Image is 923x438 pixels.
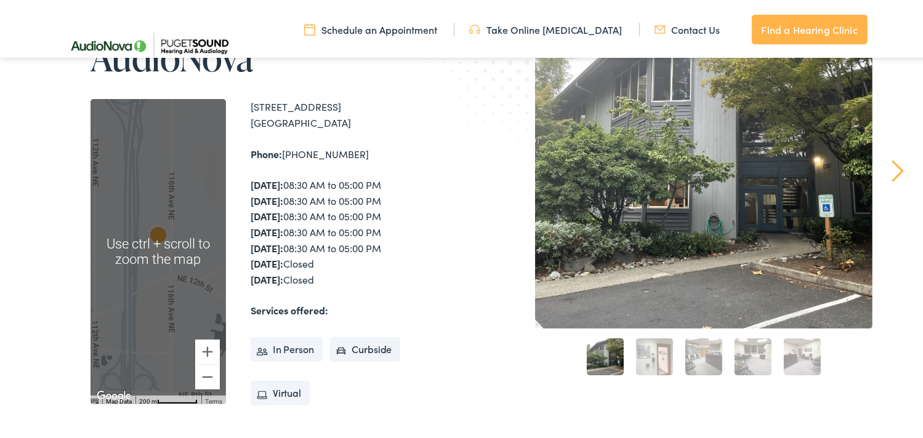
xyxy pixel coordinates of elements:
a: 4 [735,336,772,373]
a: 5 [784,336,821,373]
a: 2 [636,336,673,373]
strong: [DATE]: [251,223,283,236]
h1: AudioNova [91,34,466,75]
a: 3 [685,336,722,373]
strong: Services offered: [251,301,328,314]
a: Open this area in Google Maps (opens a new window) [94,386,134,402]
img: utility icon [304,20,315,34]
strong: [DATE]: [251,239,283,252]
strong: [DATE]: [251,270,283,284]
a: Next [892,157,904,180]
li: Curbside [330,335,401,359]
a: 1 [587,336,624,373]
img: utility icon [469,20,480,34]
div: 08:30 AM to 05:00 PM 08:30 AM to 05:00 PM 08:30 AM to 05:00 PM 08:30 AM to 05:00 PM 08:30 AM to 0... [251,175,466,285]
strong: [DATE]: [251,254,283,268]
span: 200 m [139,396,157,402]
a: Terms (opens in new tab) [205,396,222,402]
a: Contact Us [655,20,720,34]
button: Map Data [106,395,132,404]
strong: [DATE]: [251,191,283,205]
div: [STREET_ADDRESS] [GEOGRAPHIC_DATA] [251,97,466,128]
li: In Person [251,335,323,359]
button: Zoom out [195,362,220,387]
li: Virtual [251,378,310,403]
strong: Phone: [251,145,282,158]
a: Take Online [MEDICAL_DATA] [469,20,623,34]
strong: [DATE]: [251,207,283,220]
button: Map Scale: 200 m per 62 pixels [135,393,201,402]
img: utility icon [655,20,666,34]
a: Find a Hearing Clinic [752,12,868,42]
img: Google [94,386,134,402]
div: AudioNova [143,220,173,249]
a: Schedule an Appointment [304,20,437,34]
button: Zoom in [195,337,220,362]
div: [PHONE_NUMBER] [251,144,466,160]
strong: [DATE]: [251,175,283,189]
button: Keyboard shortcuts [90,395,99,404]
